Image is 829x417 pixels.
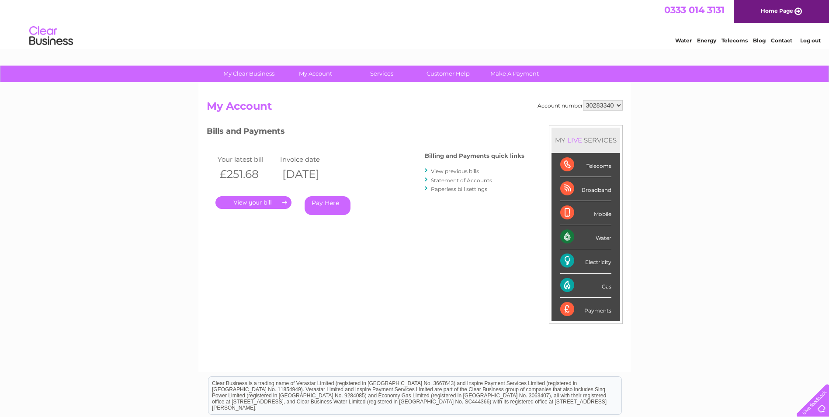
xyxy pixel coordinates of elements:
[215,165,278,183] th: £251.68
[207,125,524,140] h3: Bills and Payments
[538,100,623,111] div: Account number
[208,5,621,42] div: Clear Business is a trading name of Verastar Limited (registered in [GEOGRAPHIC_DATA] No. 3667643...
[721,37,748,44] a: Telecoms
[431,186,487,192] a: Paperless bill settings
[560,153,611,177] div: Telecoms
[278,153,341,165] td: Invoice date
[479,66,551,82] a: Make A Payment
[560,249,611,273] div: Electricity
[412,66,484,82] a: Customer Help
[425,153,524,159] h4: Billing and Payments quick links
[565,136,584,144] div: LIVE
[431,177,492,184] a: Statement of Accounts
[279,66,351,82] a: My Account
[771,37,792,44] a: Contact
[213,66,285,82] a: My Clear Business
[29,23,73,49] img: logo.png
[552,128,620,153] div: MY SERVICES
[215,196,291,209] a: .
[664,4,725,15] a: 0333 014 3131
[305,196,350,215] a: Pay Here
[800,37,821,44] a: Log out
[215,153,278,165] td: Your latest bill
[560,201,611,225] div: Mobile
[697,37,716,44] a: Energy
[560,298,611,321] div: Payments
[278,165,341,183] th: [DATE]
[560,274,611,298] div: Gas
[346,66,418,82] a: Services
[675,37,692,44] a: Water
[431,168,479,174] a: View previous bills
[560,177,611,201] div: Broadband
[753,37,766,44] a: Blog
[207,100,623,117] h2: My Account
[560,225,611,249] div: Water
